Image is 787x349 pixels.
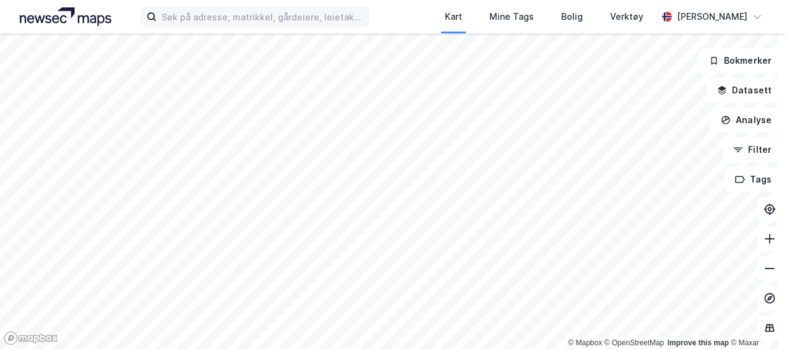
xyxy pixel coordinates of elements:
[445,9,462,24] div: Kart
[677,9,747,24] div: [PERSON_NAME]
[725,290,787,349] iframe: Chat Widget
[157,7,368,26] input: Søk på adresse, matrikkel, gårdeiere, leietakere eller personer
[20,7,111,26] img: logo.a4113a55bc3d86da70a041830d287a7e.svg
[610,9,643,24] div: Verktøy
[561,9,583,24] div: Bolig
[489,9,534,24] div: Mine Tags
